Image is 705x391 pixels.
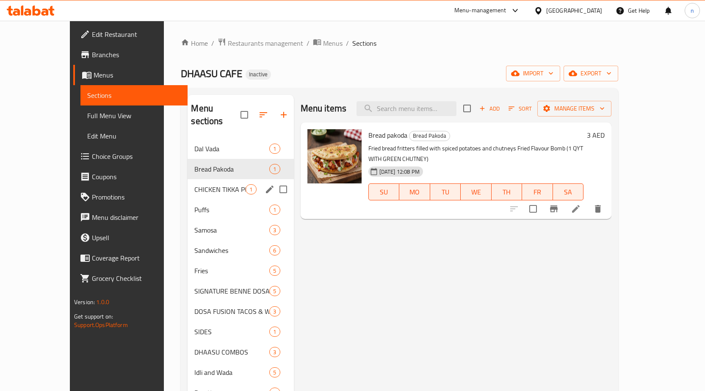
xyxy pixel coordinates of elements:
[546,6,602,15] div: [GEOGRAPHIC_DATA]
[73,268,188,288] a: Grocery Checklist
[588,199,608,219] button: delete
[92,29,181,39] span: Edit Restaurant
[92,172,181,182] span: Coupons
[269,306,280,316] div: items
[188,301,293,322] div: DOSA FUSION TACOS & WRAPS3
[92,233,181,243] span: Upsell
[509,104,532,114] span: Sort
[270,247,279,255] span: 6
[194,266,269,276] div: Fries
[570,68,611,79] span: export
[194,205,269,215] span: Puffs
[73,187,188,207] a: Promotions
[194,286,269,296] div: SIGNATURE BENNE DOSA SPECIALS
[194,225,269,235] span: Samosa
[307,38,310,48] li: /
[454,6,506,16] div: Menu-management
[553,183,584,200] button: SA
[476,102,503,115] button: Add
[92,151,181,161] span: Choice Groups
[430,183,461,200] button: TU
[188,342,293,362] div: DHAASU COMBOS3
[228,38,303,48] span: Restaurants management
[74,297,95,308] span: Version:
[323,38,343,48] span: Menus
[87,90,181,100] span: Sections
[346,38,349,48] li: /
[73,227,188,248] a: Upsell
[368,129,407,141] span: Bread pakoda
[269,245,280,255] div: items
[92,273,181,283] span: Grocery Checklist
[87,111,181,121] span: Full Menu View
[376,168,423,176] span: [DATE] 12:08 PM
[181,38,618,49] nav: breadcrumb
[194,367,269,377] span: Idli and Wada
[73,248,188,268] a: Coverage Report
[503,102,537,115] span: Sort items
[188,159,293,179] div: Bread Pakoda1
[313,38,343,49] a: Menus
[464,186,488,198] span: WE
[194,164,269,174] span: Bread Pakoda
[476,102,503,115] span: Add item
[194,184,246,194] div: CHICKEN TIKKA PIZZA (POCKET)
[372,186,396,198] span: SU
[194,347,269,357] span: DHAASU COMBOS
[218,38,303,49] a: Restaurants management
[495,186,519,198] span: TH
[194,144,269,154] span: Dal Vada
[270,145,279,153] span: 1
[211,38,214,48] li: /
[269,367,280,377] div: items
[357,101,456,116] input: search
[235,106,253,124] span: Select all sections
[191,102,240,128] h2: Menu sections
[246,69,271,80] div: Inactive
[544,199,564,219] button: Branch-specific-item
[73,207,188,227] a: Menu disclaimer
[409,131,450,141] span: Bread Pakoda
[525,186,550,198] span: FR
[564,66,618,81] button: export
[269,164,280,174] div: items
[399,183,430,200] button: MO
[188,179,293,200] div: CHICKEN TIKKA PIZZA (POCKET)1edit
[458,100,476,117] span: Select section
[73,44,188,65] a: Branches
[253,105,274,125] span: Sort sections
[556,186,581,198] span: SA
[270,308,279,316] span: 3
[492,183,523,200] button: TH
[92,253,181,263] span: Coverage Report
[73,166,188,187] a: Coupons
[270,206,279,214] span: 1
[269,144,280,154] div: items
[544,103,605,114] span: Manage items
[181,38,208,48] a: Home
[403,186,427,198] span: MO
[691,6,694,15] span: n
[263,183,276,196] button: edit
[246,71,271,78] span: Inactive
[73,65,188,85] a: Menus
[269,205,280,215] div: items
[368,183,399,200] button: SU
[368,143,583,164] p: Fried bread fritters filled with spiced potatoes and chutneys Fried Flavour Bomb (1 QYT WITH GREE...
[94,70,181,80] span: Menus
[188,362,293,383] div: Idli and Wada5
[270,226,279,234] span: 3
[270,287,279,295] span: 5
[269,347,280,357] div: items
[73,146,188,166] a: Choice Groups
[478,104,501,114] span: Add
[461,183,492,200] button: WE
[270,348,279,356] span: 3
[87,131,181,141] span: Edit Menu
[92,212,181,222] span: Menu disclaimer
[74,319,128,330] a: Support.OpsPlatform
